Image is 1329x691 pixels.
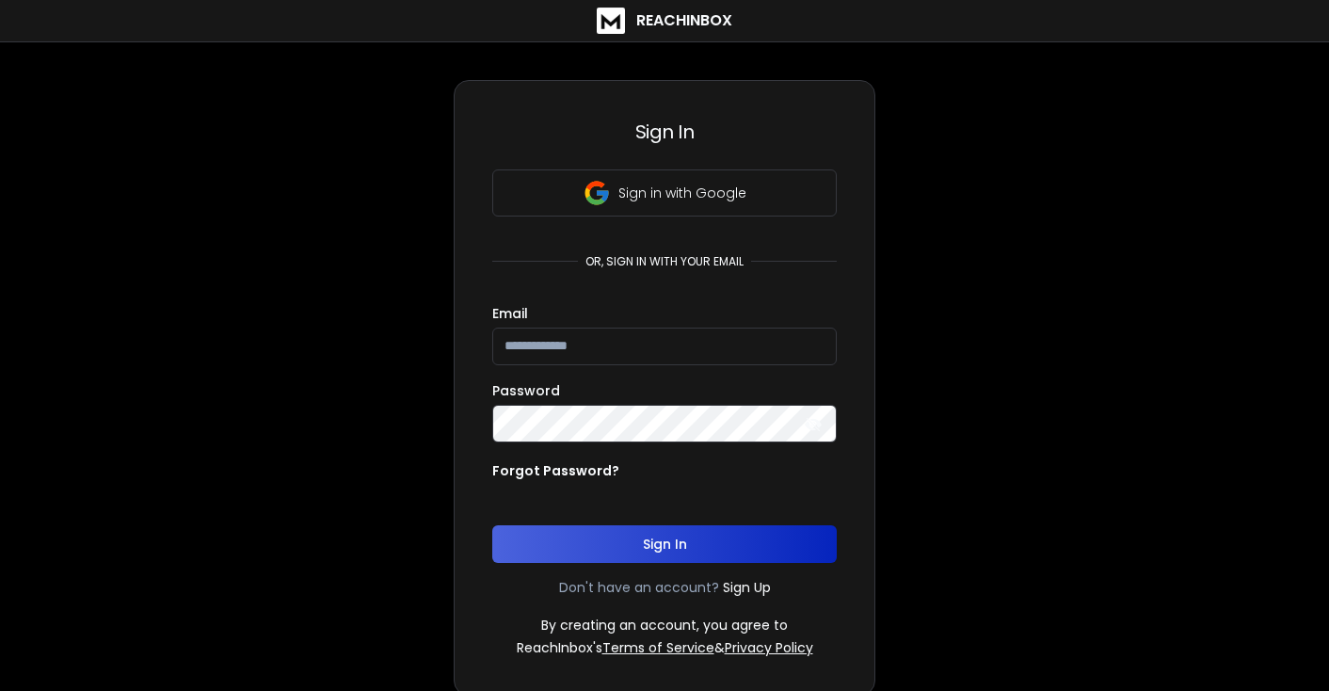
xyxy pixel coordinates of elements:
a: ReachInbox [597,8,732,34]
p: Forgot Password? [492,461,619,480]
a: Privacy Policy [725,638,813,657]
p: ReachInbox's & [517,638,813,657]
h1: ReachInbox [636,9,732,32]
label: Password [492,384,560,397]
a: Terms of Service [602,638,714,657]
p: or, sign in with your email [578,254,751,269]
label: Email [492,307,528,320]
button: Sign in with Google [492,169,837,217]
h3: Sign In [492,119,837,145]
button: Sign In [492,525,837,563]
p: Sign in with Google [618,184,746,202]
p: Don't have an account? [559,578,719,597]
img: logo [597,8,625,34]
a: Sign Up [723,578,771,597]
p: By creating an account, you agree to [541,616,788,635]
